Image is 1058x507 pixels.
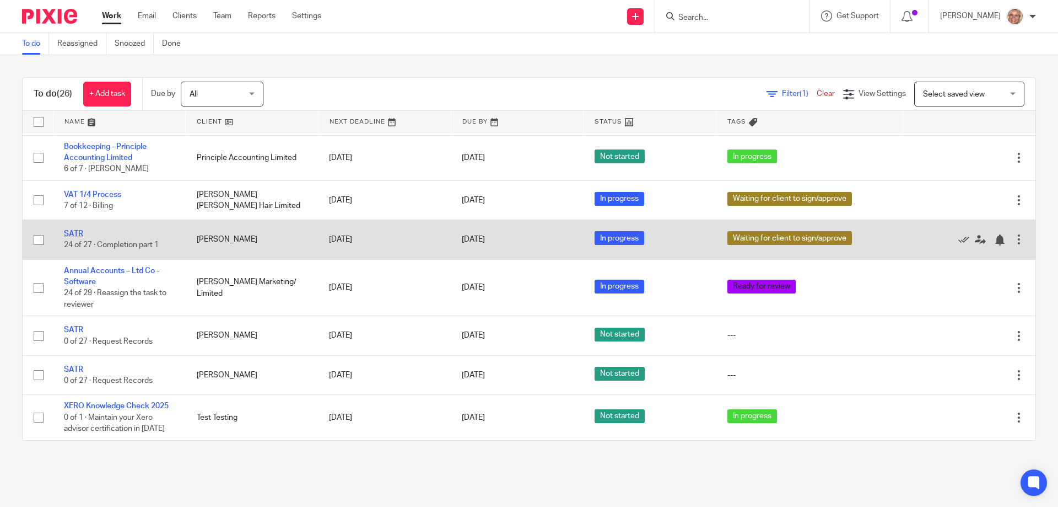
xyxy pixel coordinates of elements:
[172,10,197,22] a: Clients
[83,82,131,106] a: + Add task
[292,10,321,22] a: Settings
[64,366,83,373] a: SATR
[186,316,319,355] td: [PERSON_NAME]
[190,90,198,98] span: All
[817,90,835,98] a: Clear
[595,367,645,381] span: Not started
[727,150,777,163] span: In progress
[800,90,808,98] span: (1)
[318,220,451,259] td: [DATE]
[186,259,319,316] td: [PERSON_NAME] Marketing/ Limited
[186,355,319,394] td: [PERSON_NAME]
[162,33,189,55] a: Done
[923,90,985,98] span: Select saved view
[64,326,83,334] a: SATR
[318,135,451,180] td: [DATE]
[115,33,154,55] a: Snoozed
[462,236,485,243] span: [DATE]
[64,202,113,210] span: 7 of 12 · Billing
[677,13,776,23] input: Search
[727,280,796,293] span: Ready for review
[462,154,485,162] span: [DATE]
[22,9,77,24] img: Pixie
[595,150,645,163] span: Not started
[151,88,175,99] p: Due by
[248,10,276,22] a: Reports
[64,143,147,162] a: Bookkeeping - Principle Accounting Limited
[64,402,169,410] a: XERO Knowledge Check 2025
[940,10,1001,22] p: [PERSON_NAME]
[958,234,975,245] a: Mark as done
[22,33,49,55] a: To do
[64,414,165,433] span: 0 of 1 · Maintain your Xero advisor certification in [DATE]
[595,280,644,293] span: In progress
[727,119,746,125] span: Tags
[462,332,485,340] span: [DATE]
[859,90,906,98] span: View Settings
[727,370,892,381] div: ---
[64,191,121,199] a: VAT 1/4 Process
[462,414,485,421] span: [DATE]
[595,192,644,206] span: In progress
[213,10,231,22] a: Team
[462,371,485,379] span: [DATE]
[64,338,153,345] span: 0 of 27 · Request Records
[462,196,485,204] span: [DATE]
[64,290,166,309] span: 24 of 29 · Reassign the task to reviewer
[836,12,879,20] span: Get Support
[57,89,72,98] span: (26)
[318,259,451,316] td: [DATE]
[186,135,319,180] td: Principle Accounting Limited
[727,409,777,423] span: In progress
[64,377,153,385] span: 0 of 27 · Request Records
[186,220,319,259] td: [PERSON_NAME]
[1006,8,1024,25] img: SJ.jpg
[727,330,892,341] div: ---
[64,267,159,286] a: Annual Accounts – Ltd Co - Software
[186,180,319,220] td: [PERSON_NAME] [PERSON_NAME] Hair Limited
[727,192,852,206] span: Waiting for client to sign/approve
[318,395,451,440] td: [DATE]
[595,328,645,341] span: Not started
[102,10,121,22] a: Work
[318,355,451,394] td: [DATE]
[595,231,644,245] span: In progress
[64,230,83,238] a: SATR
[57,33,106,55] a: Reassigned
[727,231,852,245] span: Waiting for client to sign/approve
[595,409,645,423] span: Not started
[318,180,451,220] td: [DATE]
[64,242,159,249] span: 24 of 27 · Completion part 1
[782,90,817,98] span: Filter
[462,284,485,291] span: [DATE]
[64,166,149,173] span: 6 of 7 · [PERSON_NAME]
[186,395,319,440] td: Test Testing
[138,10,156,22] a: Email
[318,316,451,355] td: [DATE]
[34,88,72,100] h1: To do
